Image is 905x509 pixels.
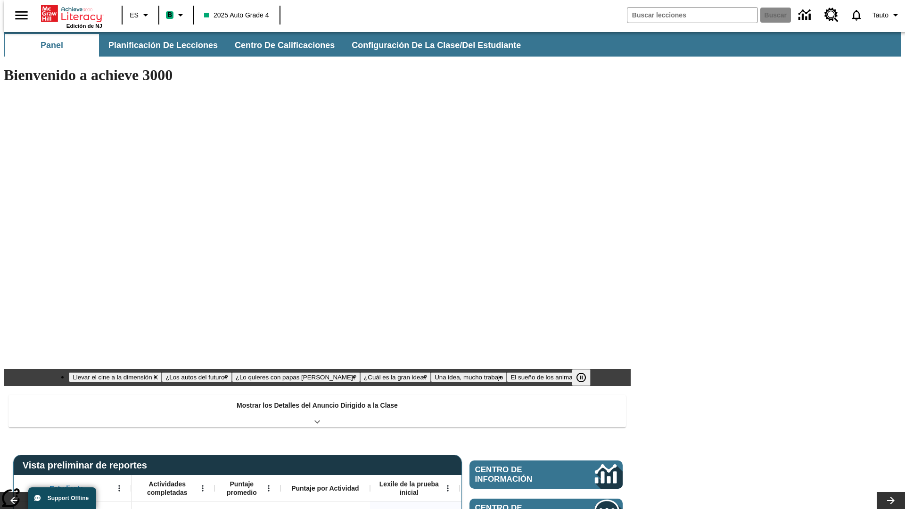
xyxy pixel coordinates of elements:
[204,10,269,20] span: 2025 Auto Grade 4
[8,1,35,29] button: Abrir el menú lateral
[572,369,600,386] div: Pausar
[23,460,152,471] span: Vista preliminar de reportes
[291,484,359,493] span: Puntaje por Actividad
[627,8,757,23] input: Buscar campo
[877,492,905,509] button: Carrusel de lecciones, seguir
[572,369,591,386] button: Pausar
[431,372,507,382] button: Diapositiva 5 Una idea, mucho trabajo
[507,372,584,382] button: Diapositiva 6 El sueño de los animales
[69,372,162,382] button: Diapositiva 1 Llevar el cine a la dimensión X
[872,10,889,20] span: Tauto
[130,10,139,20] span: ES
[262,481,276,495] button: Abrir menú
[136,480,198,497] span: Actividades completadas
[360,372,431,382] button: Diapositiva 4 ¿Cuál es la gran idea?
[441,481,455,495] button: Abrir menú
[232,372,360,382] button: Diapositiva 3 ¿Lo quieres con papas fritas?
[50,484,84,493] span: Estudiante
[5,34,99,57] button: Panel
[219,480,264,497] span: Puntaje promedio
[112,481,126,495] button: Abrir menú
[4,32,901,57] div: Subbarra de navegación
[8,395,626,427] div: Mostrar los Detalles del Anuncio Dirigido a la Clase
[869,7,905,24] button: Perfil/Configuración
[227,34,342,57] button: Centro de calificaciones
[162,7,190,24] button: Boost El color de la clase es verde menta. Cambiar el color de la clase.
[344,34,528,57] button: Configuración de la clase/del estudiante
[28,487,96,509] button: Support Offline
[4,34,529,57] div: Subbarra de navegación
[469,460,623,489] a: Centro de información
[66,23,102,29] span: Edición de NJ
[196,481,210,495] button: Abrir menú
[237,401,398,410] p: Mostrar los Detalles del Anuncio Dirigido a la Clase
[41,4,102,23] a: Portada
[819,2,844,28] a: Centro de recursos, Se abrirá en una pestaña nueva.
[4,66,631,84] h1: Bienvenido a achieve 3000
[167,9,172,21] span: B
[41,3,102,29] div: Portada
[101,34,225,57] button: Planificación de lecciones
[375,480,444,497] span: Lexile de la prueba inicial
[162,372,232,382] button: Diapositiva 2 ¿Los autos del futuro?
[125,7,156,24] button: Lenguaje: ES, Selecciona un idioma
[844,3,869,27] a: Notificaciones
[475,465,563,484] span: Centro de información
[793,2,819,28] a: Centro de información
[48,495,89,501] span: Support Offline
